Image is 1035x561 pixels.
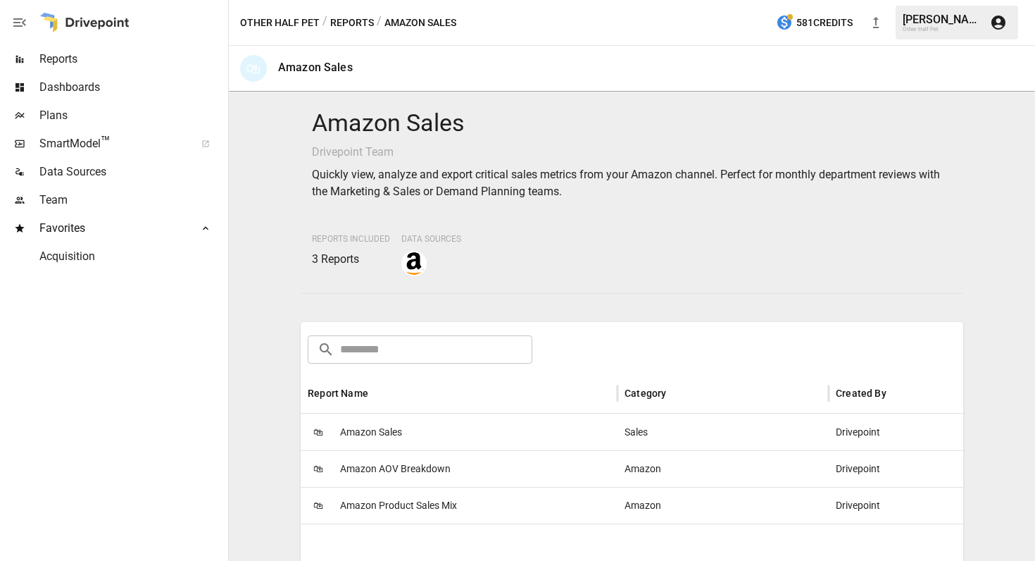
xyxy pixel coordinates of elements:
[312,144,952,161] p: Drivepoint Team
[39,164,225,180] span: Data Sources
[862,8,890,37] button: New version available, click to update!
[312,251,390,268] p: 3 Reports
[770,10,858,36] button: 581Credits
[240,14,320,32] button: Other Half Pet
[39,79,225,96] span: Dashboards
[312,166,952,200] p: Quickly view, analyze and export critical sales metrics from your Amazon channel. Perfect for mon...
[836,388,886,399] div: Created By
[240,55,267,82] div: 🛍
[340,414,402,450] span: Amazon Sales
[39,107,225,124] span: Plans
[667,383,687,403] button: Sort
[308,388,368,399] div: Report Name
[39,51,225,68] span: Reports
[308,458,329,479] span: 🛍
[308,495,329,516] span: 🛍
[903,26,981,32] div: Other Half Pet
[39,220,186,237] span: Favorites
[796,14,853,32] span: 581 Credits
[322,14,327,32] div: /
[39,192,225,209] span: Team
[312,234,390,244] span: Reports Included
[340,488,457,524] span: Amazon Product Sales Mix
[340,451,451,487] span: Amazon AOV Breakdown
[330,14,374,32] button: Reports
[278,61,353,74] div: Amazon Sales
[401,234,461,244] span: Data Sources
[403,252,425,275] img: amazon
[903,13,981,26] div: [PERSON_NAME]
[370,383,389,403] button: Sort
[617,487,829,524] div: Amazon
[377,14,382,32] div: /
[625,388,666,399] div: Category
[888,383,908,403] button: Sort
[312,109,952,138] h4: Amazon Sales
[39,248,225,265] span: Acquisition
[617,450,829,487] div: Amazon
[308,421,329,443] span: 🛍
[101,133,111,151] span: ™
[617,414,829,450] div: Sales
[39,135,186,152] span: SmartModel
